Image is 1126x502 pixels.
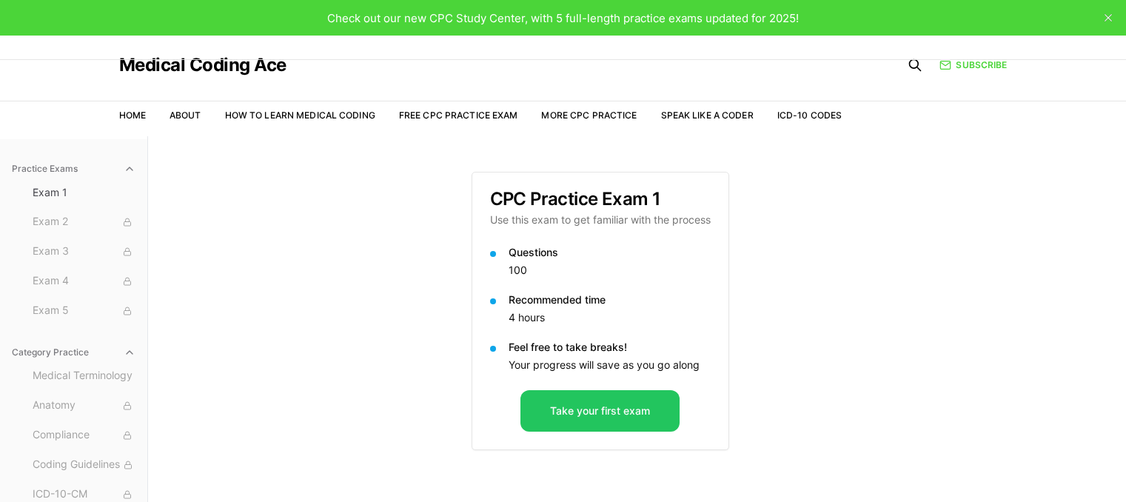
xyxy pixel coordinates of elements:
[27,394,141,418] button: Anatomy
[33,368,135,384] span: Medical Terminology
[509,358,711,372] p: Your progress will save as you go along
[6,157,141,181] button: Practice Exams
[33,303,135,319] span: Exam 5
[509,245,711,260] p: Questions
[33,273,135,290] span: Exam 4
[225,110,375,121] a: How to Learn Medical Coding
[33,244,135,260] span: Exam 3
[27,424,141,447] button: Compliance
[541,110,637,121] a: More CPC Practice
[27,270,141,293] button: Exam 4
[520,390,680,432] button: Take your first exam
[777,110,842,121] a: ICD-10 Codes
[490,212,711,227] p: Use this exam to get familiar with the process
[27,453,141,477] button: Coding Guidelines
[33,427,135,444] span: Compliance
[27,181,141,204] button: Exam 1
[399,110,518,121] a: Free CPC Practice Exam
[1096,6,1120,30] button: close
[939,58,1007,72] a: Subscribe
[885,429,1126,502] iframe: portal-trigger
[119,110,146,121] a: Home
[509,310,711,325] p: 4 hours
[33,457,135,473] span: Coding Guidelines
[33,185,135,200] span: Exam 1
[509,292,711,307] p: Recommended time
[509,263,711,278] p: 100
[327,11,799,25] span: Check out our new CPC Study Center, with 5 full-length practice exams updated for 2025!
[6,341,141,364] button: Category Practice
[27,210,141,234] button: Exam 2
[27,364,141,388] button: Medical Terminology
[33,398,135,414] span: Anatomy
[490,190,711,208] h3: CPC Practice Exam 1
[27,299,141,323] button: Exam 5
[27,240,141,264] button: Exam 3
[119,56,286,74] a: Medical Coding Ace
[170,110,201,121] a: About
[661,110,754,121] a: Speak Like a Coder
[509,340,711,355] p: Feel free to take breaks!
[33,214,135,230] span: Exam 2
